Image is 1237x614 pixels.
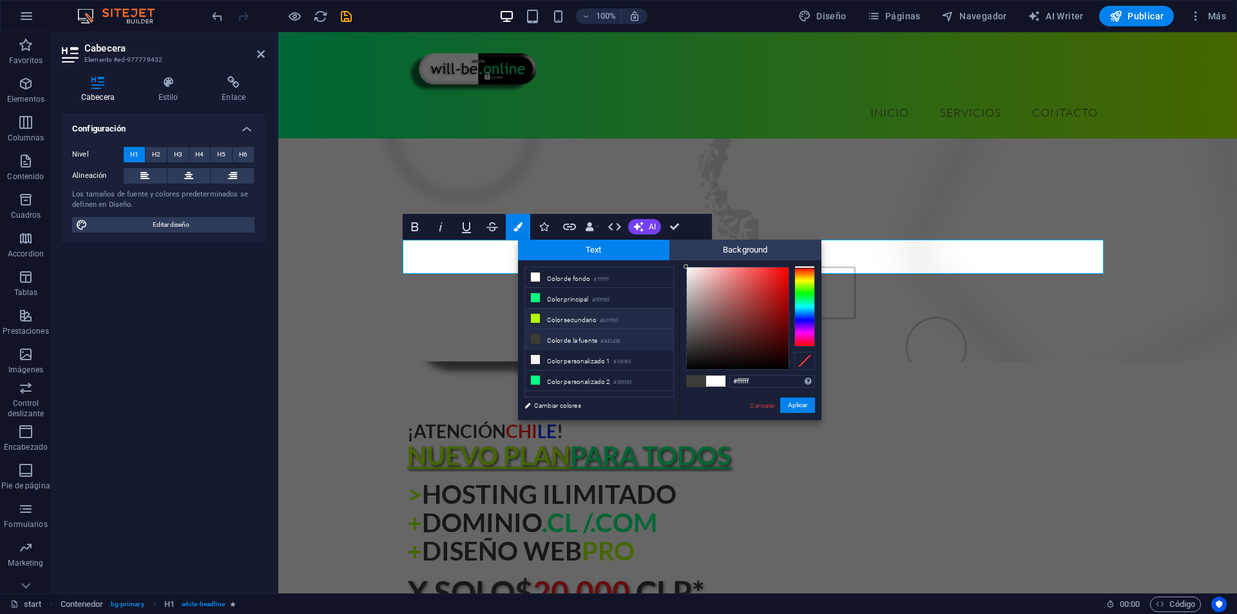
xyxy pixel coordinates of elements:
[230,600,236,608] i: El elemento contiene una animación
[109,597,144,612] span: . bg-primary
[593,275,609,284] small: #ffffff
[649,223,656,231] span: AI
[1150,597,1201,612] button: Código
[72,168,124,184] label: Alineación
[403,214,427,240] button: Bold (Ctrl+B)
[211,147,232,162] button: H5
[1189,10,1226,23] span: Más
[217,147,225,162] span: H5
[518,240,670,260] span: Text
[11,210,41,220] p: Cuadros
[862,6,926,26] button: Páginas
[454,214,479,240] button: Underline (Ctrl+U)
[146,147,167,162] button: H2
[74,8,171,24] img: Editor Logo
[867,10,921,23] span: Páginas
[202,76,265,103] h4: Enlace
[1120,597,1140,612] span: 00 00
[312,8,328,24] button: reload
[1129,599,1131,609] span: :
[1156,597,1195,612] span: Código
[613,378,631,387] small: #00ff85
[168,147,189,162] button: H3
[936,6,1012,26] button: Navegador
[62,76,139,103] h4: Cabecera
[1,481,50,491] p: Pie de página
[8,365,43,375] p: Imágenes
[10,597,42,612] a: Haz clic para cancelar la selección y doble clic para abrir páginas
[1022,6,1089,26] button: AI Writer
[209,8,225,24] button: undo
[525,267,673,288] li: Color de fondo
[1099,6,1175,26] button: Publicar
[506,214,530,240] button: Colors
[152,147,160,162] span: H2
[3,326,48,336] p: Prestaciones
[313,9,328,24] i: Volver a cargar página
[749,401,776,410] a: Cancelar
[164,597,175,612] span: Haz clic para seleccionar y doble clic para editar
[130,147,139,162] span: H1
[669,240,821,260] span: Background
[180,597,225,612] span: . white-headline
[941,10,1007,23] span: Navegador
[1211,597,1227,612] button: Usercentrics
[706,376,725,387] span: #ffffff
[532,214,556,240] button: Icons
[84,43,265,54] h2: Cabecera
[613,358,631,367] small: #f4f4f4
[72,147,124,162] label: Nivel
[4,442,48,452] p: Encabezado
[629,10,640,22] i: Al redimensionar, ajustar el nivel de zoom automáticamente para ajustarse al dispositivo elegido.
[91,217,251,233] span: Editar diseño
[525,309,673,329] li: Color secundario
[338,8,354,24] button: save
[189,147,211,162] button: H4
[798,10,847,23] span: Diseño
[124,147,145,162] button: H1
[480,214,504,240] button: Strikethrough
[525,350,673,370] li: Color personalizado 1
[4,519,47,530] p: Formularios
[525,329,673,350] li: Color de la fuente
[339,9,354,24] i: Guardar (Ctrl+S)
[525,370,673,391] li: Color personalizado 2
[7,94,44,104] p: Elementos
[1109,10,1164,23] span: Publicar
[780,398,815,413] button: Aplicar
[628,219,661,235] button: AI
[793,6,852,26] button: Diseño
[72,189,254,211] div: Los tamaños de fuente y colores predeterminados se definen en Diseño.
[174,147,182,162] span: H3
[210,9,225,24] i: Deshacer: Editar cabecera (Ctrl+Z)
[8,133,44,143] p: Columnas
[139,76,203,103] h4: Estilo
[518,398,667,414] a: Cambiar colores
[525,288,673,309] li: Color principal
[287,8,302,24] button: Haz clic para salir del modo de previsualización y seguir editando
[195,147,204,162] span: H4
[8,558,43,568] p: Marketing
[583,214,601,240] button: Data Bindings
[595,8,616,24] h6: 100%
[557,214,582,240] button: Link
[428,214,453,240] button: Italic (Ctrl+I)
[1106,597,1140,612] h6: Tiempo de la sesión
[662,214,687,240] button: Confirm (Ctrl+⏎)
[239,147,247,162] span: H6
[233,147,254,162] button: H6
[600,316,618,325] small: #b1ff00
[61,597,236,612] nav: breadcrumb
[14,287,38,298] p: Tablas
[62,113,265,137] h4: Configuración
[687,376,706,387] span: #3d3d38
[9,55,43,66] p: Favoritos
[8,249,44,259] p: Accordion
[7,171,44,182] p: Contenido
[72,217,254,233] button: Editar diseño
[592,296,610,305] small: #00ff85
[84,54,239,66] h3: Elemento #ed-977779432
[600,337,620,346] small: #3d3d38
[794,352,815,370] div: Clear Color Selection
[576,8,622,24] button: 100%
